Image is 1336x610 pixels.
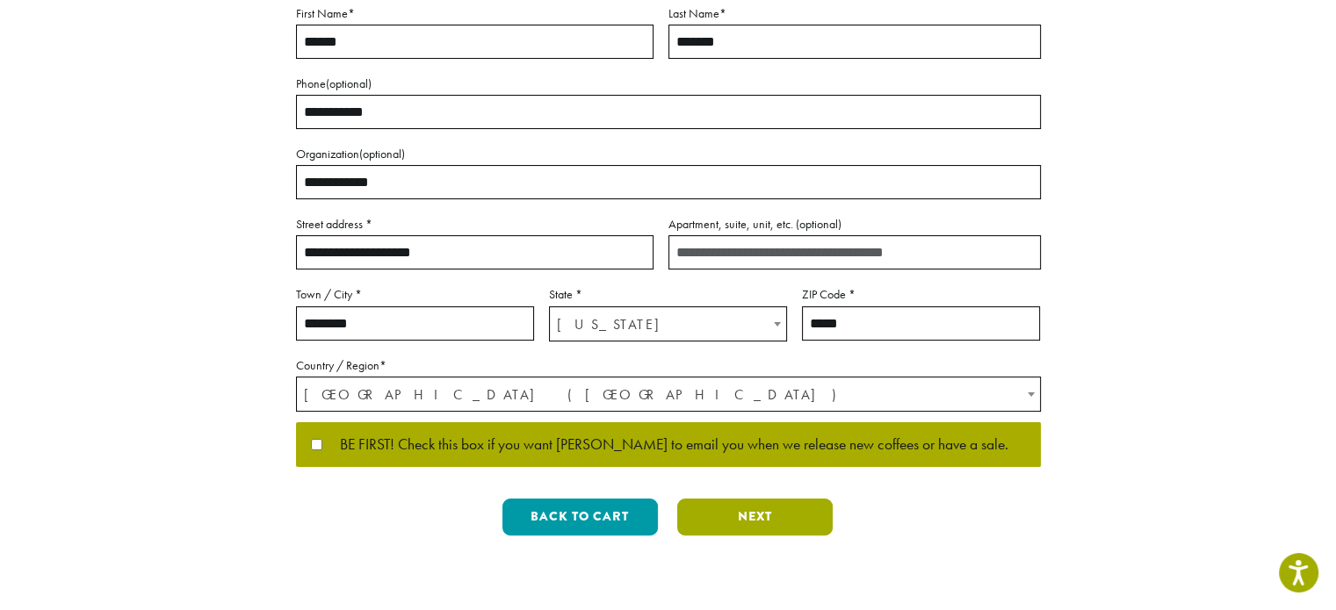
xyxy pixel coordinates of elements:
label: First Name [296,3,654,25]
span: United States (US) [297,377,1040,412]
span: BE FIRST! Check this box if you want [PERSON_NAME] to email you when we release new coffees or ha... [322,437,1008,453]
input: BE FIRST! Check this box if you want [PERSON_NAME] to email you when we release new coffees or ha... [311,439,322,450]
label: Apartment, suite, unit, etc. [668,213,1041,235]
label: Last Name [668,3,1041,25]
label: Organization [296,143,1041,165]
span: (optional) [359,146,405,161]
label: Town / City [296,283,534,305]
span: (optional) [796,216,841,232]
span: State [549,306,787,341]
span: Country / Region [296,377,1041,412]
span: (optional) [326,75,372,91]
span: Idaho [550,307,786,341]
label: ZIP Code [802,283,1040,305]
label: Street address [296,213,654,235]
label: State [549,283,787,305]
button: Next [677,499,833,535]
button: Back to cart [502,499,658,535]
